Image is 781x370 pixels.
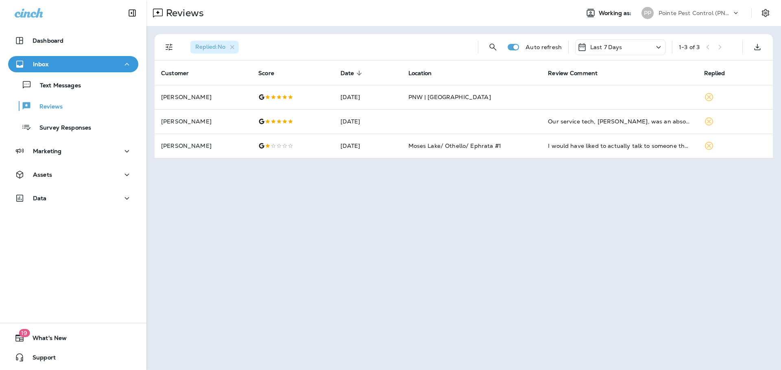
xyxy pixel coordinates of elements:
button: Collapse Sidebar [121,5,144,21]
span: PNW | [GEOGRAPHIC_DATA] [408,93,491,101]
span: What's New [24,335,67,344]
button: Inbox [8,56,138,72]
button: Filters [161,39,177,55]
button: Reviews [8,97,138,115]
button: Export as CSV [749,39,766,55]
p: Text Messages [32,82,81,90]
p: [PERSON_NAME] [161,143,245,149]
button: Search Reviews [485,39,501,55]
td: [DATE] [334,134,402,158]
div: I would have liked to actually talk to someone that was on site since I live on the coast in orde... [548,142,691,150]
span: Moses Lake/ Othello/ Ephrata #1 [408,142,501,149]
span: Support [24,354,56,364]
td: [DATE] [334,109,402,134]
span: Date [340,70,354,77]
div: Our service tech, Brian, was an absolute champ and super knowledgeable about the process. We had ... [548,117,691,125]
span: Review Comment [548,70,598,77]
p: Reviews [163,7,204,19]
p: Reviews [31,103,63,111]
span: Customer [161,69,199,77]
p: Inbox [33,61,48,67]
td: [DATE] [334,85,402,109]
button: Survey Responses [8,119,138,136]
span: Working as: [599,10,633,17]
button: Settings [758,6,773,20]
p: Survey Responses [31,124,91,132]
p: Last 7 Days [590,44,622,50]
div: Replied:No [190,41,239,54]
p: Marketing [33,148,61,154]
button: Support [8,349,138,366]
button: Marketing [8,143,138,159]
button: Text Messages [8,76,138,93]
span: Customer [161,70,189,77]
span: Score [258,69,285,77]
button: Data [8,190,138,206]
span: 19 [19,329,30,337]
p: [PERSON_NAME] [161,118,245,125]
p: Pointe Pest Control (PNW) [659,10,732,16]
p: Assets [33,171,52,178]
div: 1 - 3 of 3 [679,44,700,50]
span: Location [408,69,443,77]
button: Dashboard [8,32,138,49]
span: Review Comment [548,69,608,77]
p: Dashboard [33,37,63,44]
p: Auto refresh [526,44,562,50]
span: Replied [704,70,725,77]
span: Score [258,70,274,77]
span: Date [340,69,365,77]
p: Data [33,195,47,201]
span: Location [408,70,432,77]
span: Replied [704,69,736,77]
div: PP [641,7,654,19]
button: Assets [8,167,138,183]
p: [PERSON_NAME] [161,94,245,100]
span: Replied : No [195,43,225,50]
button: 19What's New [8,330,138,346]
